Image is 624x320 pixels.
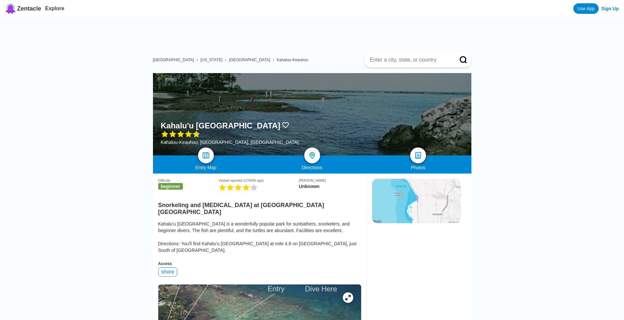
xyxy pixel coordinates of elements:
div: Entry Map [153,165,259,170]
div: Kahalu'u [GEOGRAPHIC_DATA] is a wonderfully popular park for sunbathers, snorkelers, and beginner... [158,221,361,253]
img: photos [414,151,422,159]
div: shore [158,267,177,277]
a: directions [304,147,320,163]
span: › [225,58,226,62]
span: › [196,58,198,62]
h1: Kahalu'u [GEOGRAPHIC_DATA] [161,121,281,130]
img: directions [308,151,316,159]
div: Access [158,261,361,266]
a: Sign Up [601,6,619,11]
span: beginner [158,183,183,190]
span: Zentacle [17,5,41,12]
a: map [198,147,214,163]
div: [PERSON_NAME] [299,179,361,182]
img: map [202,151,210,159]
a: Use App [573,3,599,14]
img: staticmap [372,179,461,223]
div: Viz (last reported 127845h ago) [218,179,299,182]
a: [US_STATE] [200,58,222,62]
a: photos [410,147,426,163]
input: Enter a city, state, or country [369,57,450,63]
a: Zentacle logoZentacle [5,3,41,14]
div: Kahaluu-Keauhou, [GEOGRAPHIC_DATA], [GEOGRAPHIC_DATA] [161,140,299,145]
span: › [273,58,274,62]
a: Kahaluu-Keauhou [277,58,308,62]
h2: Snorkeling and [MEDICAL_DATA] at [GEOGRAPHIC_DATA] [GEOGRAPHIC_DATA] [158,198,361,216]
a: Explore [45,6,64,11]
div: Difficulty [158,179,219,182]
a: [GEOGRAPHIC_DATA] [153,58,194,62]
div: Photos [365,165,471,170]
img: Zentacle logo [5,3,16,14]
div: Unknown [299,184,361,189]
div: Directions [259,165,365,170]
a: [GEOGRAPHIC_DATA] [229,58,270,62]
